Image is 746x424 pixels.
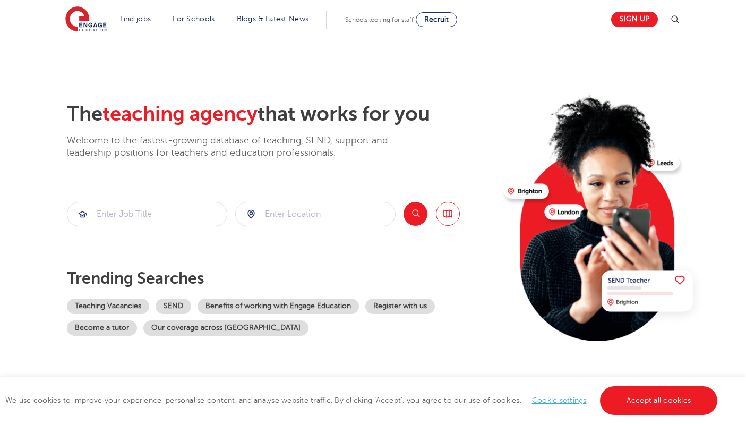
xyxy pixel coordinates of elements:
[198,299,359,314] a: Benefits of working with Engage Education
[67,320,137,336] a: Become a tutor
[120,15,151,23] a: Find jobs
[67,102,495,126] h2: The that works for you
[5,396,720,404] span: We use cookies to improve your experience, personalise content, and analyse website traffic. By c...
[156,299,191,314] a: SEND
[67,299,149,314] a: Teaching Vacancies
[600,386,718,415] a: Accept all cookies
[67,269,495,288] p: Trending searches
[235,202,396,226] div: Submit
[424,15,449,23] span: Recruit
[532,396,587,404] a: Cookie settings
[173,15,215,23] a: For Schools
[67,134,417,159] p: Welcome to the fastest-growing database of teaching, SEND, support and leadership positions for t...
[365,299,435,314] a: Register with us
[237,15,309,23] a: Blogs & Latest News
[102,103,258,125] span: teaching agency
[236,202,395,226] input: Submit
[67,202,227,226] input: Submit
[416,12,457,27] a: Recruit
[65,6,107,33] img: Engage Education
[611,12,658,27] a: Sign up
[143,320,308,336] a: Our coverage across [GEOGRAPHIC_DATA]
[404,202,427,226] button: Search
[345,16,414,23] span: Schools looking for staff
